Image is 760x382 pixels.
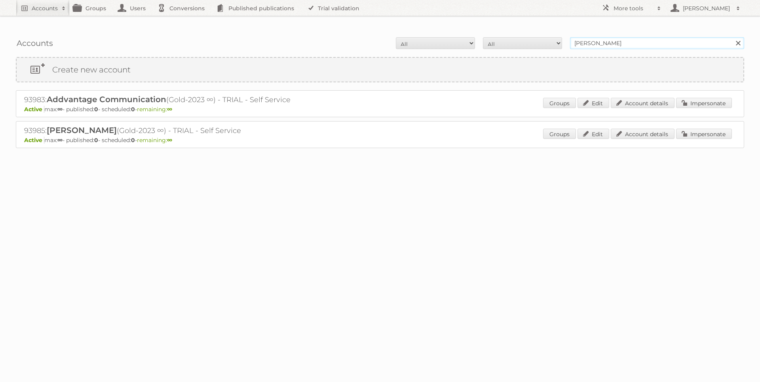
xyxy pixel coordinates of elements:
span: Addvantage Communication [47,95,166,104]
h2: Accounts [32,4,58,12]
span: Active [24,137,44,144]
strong: ∞ [167,106,172,113]
a: Create new account [17,58,743,82]
h2: 93985: (Gold-2023 ∞) - TRIAL - Self Service [24,125,301,136]
a: Account details [611,98,674,108]
a: Impersonate [676,129,732,139]
h2: [PERSON_NAME] [681,4,732,12]
a: Groups [543,129,576,139]
a: Edit [578,98,609,108]
p: max: - published: - scheduled: - [24,137,736,144]
a: Account details [611,129,674,139]
a: Edit [578,129,609,139]
strong: 0 [94,137,98,144]
h2: More tools [614,4,653,12]
h2: 93983: (Gold-2023 ∞) - TRIAL - Self Service [24,95,301,105]
strong: ∞ [57,137,63,144]
span: remaining: [137,137,172,144]
span: Active [24,106,44,113]
strong: 0 [131,137,135,144]
a: Impersonate [676,98,732,108]
span: [PERSON_NAME] [47,125,117,135]
p: max: - published: - scheduled: - [24,106,736,113]
strong: ∞ [57,106,63,113]
strong: ∞ [167,137,172,144]
strong: 0 [94,106,98,113]
a: Groups [543,98,576,108]
span: remaining: [137,106,172,113]
strong: 0 [131,106,135,113]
